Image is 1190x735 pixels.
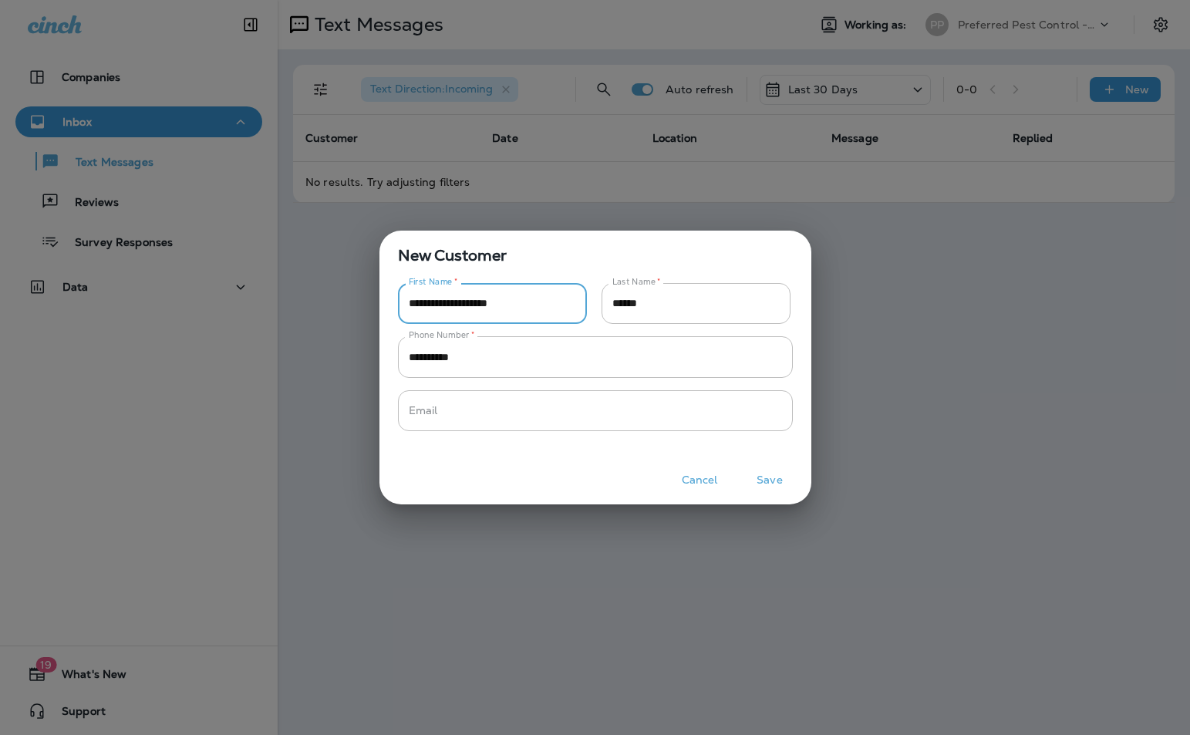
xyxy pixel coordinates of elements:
label: Last Name [612,276,661,288]
span: New Customer [379,231,811,268]
button: Cancel [671,468,729,492]
label: Phone Number [409,329,474,341]
label: First Name [409,276,458,288]
button: Save [741,468,799,492]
